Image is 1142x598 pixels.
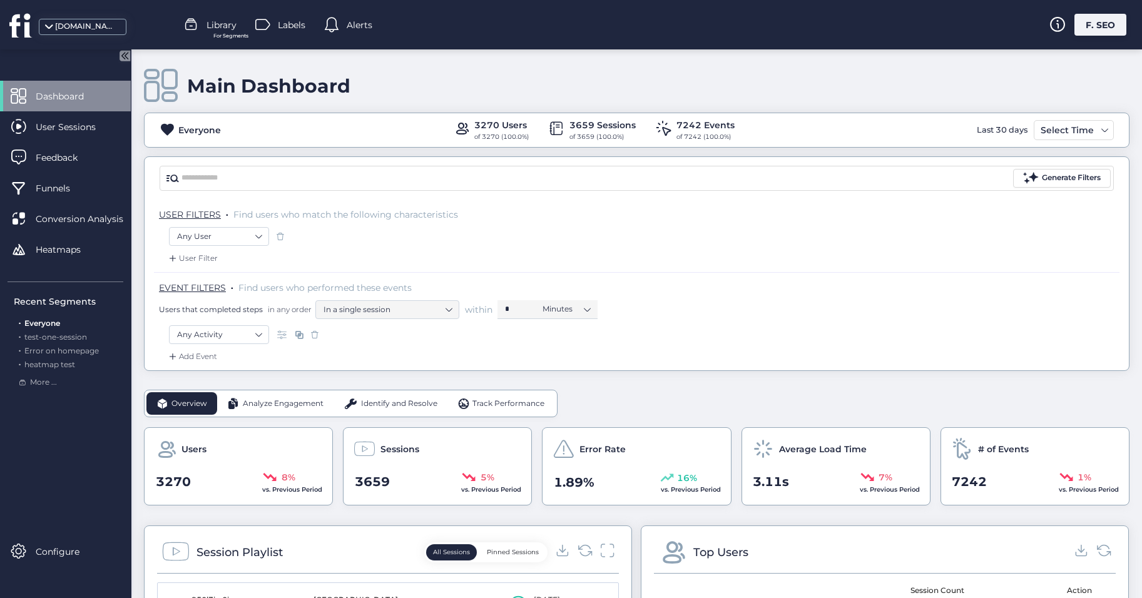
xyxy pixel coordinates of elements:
div: 3270 Users [474,118,529,132]
span: User Sessions [36,120,115,134]
span: Sessions [380,442,419,456]
span: vs. Previous Period [661,485,721,494]
span: Error on homepage [24,346,99,355]
div: Last 30 days [974,120,1031,140]
div: of 7242 (100.0%) [676,132,735,142]
div: [DOMAIN_NAME] [55,21,118,33]
span: USER FILTERS [159,209,221,220]
span: 1% [1078,470,1091,484]
span: . [19,316,21,328]
span: vs. Previous Period [860,485,920,494]
div: User Filter [166,252,218,265]
span: . [19,357,21,369]
span: Dashboard [36,89,103,103]
div: Top Users [693,544,748,561]
span: Users that completed steps [159,304,263,315]
span: . [19,330,21,342]
nz-select-item: Any Activity [177,325,261,344]
div: 7242 Events [676,118,735,132]
span: Configure [36,545,98,559]
span: 5% [481,470,494,484]
div: F. SEO [1074,14,1126,36]
button: Pinned Sessions [480,544,546,560]
span: Funnels [36,181,89,195]
div: 3659 Sessions [569,118,636,132]
span: 3.11s [753,472,789,492]
nz-select-item: In a single session [324,300,451,319]
div: Recent Segments [14,295,123,308]
span: within [465,303,492,316]
span: vs. Previous Period [461,485,521,494]
span: 16% [677,471,697,485]
span: 1.89% [554,473,594,492]
nz-select-item: Any User [177,227,261,246]
span: 7% [879,470,892,484]
div: Main Dashboard [187,74,350,98]
span: . [226,206,228,219]
span: Track Performance [472,398,544,410]
div: of 3659 (100.0%) [569,132,636,142]
button: All Sessions [426,544,477,560]
span: Labels [278,18,305,32]
span: More ... [30,377,57,388]
div: Add Event [166,350,217,363]
span: Analyze Engagement [243,398,324,410]
span: Overview [171,398,207,410]
span: Library [206,18,237,32]
span: EVENT FILTERS [159,282,226,293]
span: test-one-session [24,332,87,342]
nz-select-item: Minutes [543,300,590,318]
div: Everyone [178,123,221,137]
div: of 3270 (100.0%) [474,132,529,142]
span: 8% [282,470,295,484]
div: Select Time [1037,123,1097,138]
span: Error Rate [579,442,626,456]
span: # of Events [978,442,1029,456]
div: Session Playlist [196,544,283,561]
span: 3659 [355,472,390,492]
div: Generate Filters [1042,172,1101,184]
span: Users [181,442,206,456]
span: . [19,343,21,355]
span: For Segments [213,32,248,40]
span: vs. Previous Period [1059,485,1119,494]
span: Average Load Time [779,442,867,456]
span: Find users who performed these events [238,282,412,293]
span: heatmap test [24,360,75,369]
span: in any order [265,304,312,315]
button: Generate Filters [1013,169,1111,188]
span: . [231,280,233,292]
span: Conversion Analysis [36,212,142,226]
span: Identify and Resolve [361,398,437,410]
span: Alerts [347,18,372,32]
span: 3270 [156,472,191,492]
span: Everyone [24,318,60,328]
span: Heatmaps [36,243,99,256]
span: 7242 [952,472,987,492]
span: Find users who match the following characteristics [233,209,458,220]
span: Feedback [36,151,96,165]
span: vs. Previous Period [262,485,322,494]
